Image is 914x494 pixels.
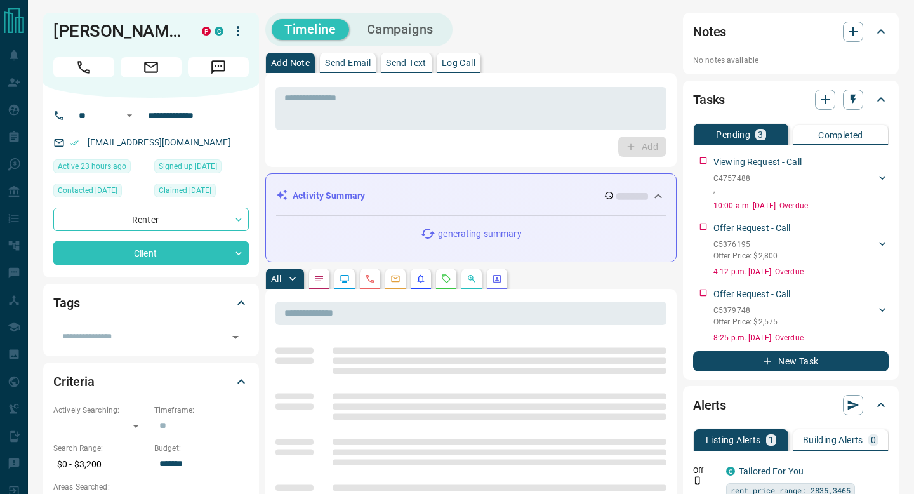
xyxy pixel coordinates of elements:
span: Active 23 hours ago [58,160,126,173]
div: C5379748Offer Price: $2,575 [713,302,889,330]
div: Alerts [693,390,889,420]
p: Areas Searched: [53,481,249,493]
p: Offer Request - Call [713,288,791,301]
h2: Notes [693,22,726,42]
p: C4757488 [713,173,750,184]
p: Send Email [325,58,371,67]
p: 4:12 p.m. [DATE] - Overdue [713,266,889,277]
p: Offer Price: $2,800 [713,250,778,262]
span: Signed up [DATE] [159,160,217,173]
h2: Criteria [53,371,95,392]
div: Tags [53,288,249,318]
button: Open [227,328,244,346]
p: Offer Request - Call [713,222,791,235]
svg: Push Notification Only [693,476,702,485]
p: Add Note [271,58,310,67]
span: Message [188,57,249,77]
p: Timeframe: [154,404,249,416]
p: Building Alerts [803,436,863,444]
div: Tasks [693,84,889,115]
p: , [713,184,750,196]
span: Call [53,57,114,77]
button: New Task [693,351,889,371]
p: Listing Alerts [706,436,761,444]
span: Email [121,57,182,77]
p: 1 [769,436,774,444]
p: Pending [716,130,750,139]
svg: Email Verified [70,138,79,147]
h2: Tags [53,293,79,313]
div: Mon Feb 12 2024 [53,184,148,201]
p: 3 [758,130,763,139]
p: Log Call [442,58,475,67]
p: Actively Searching: [53,404,148,416]
button: Open [122,108,137,123]
p: 8:25 p.m. [DATE] - Overdue [713,332,889,344]
p: 0 [871,436,876,444]
div: Wed Mar 21 2018 [154,159,249,177]
svg: Notes [314,274,324,284]
p: Off [693,465,719,476]
a: [EMAIL_ADDRESS][DOMAIN_NAME] [88,137,231,147]
p: Offer Price: $2,575 [713,316,778,328]
div: Client [53,241,249,265]
p: Budget: [154,443,249,454]
div: property.ca [202,27,211,36]
span: Claimed [DATE] [159,184,211,197]
div: C4757488, [713,170,889,198]
div: condos.ca [215,27,223,36]
p: Activity Summary [293,189,365,203]
p: Search Range: [53,443,148,454]
svg: Lead Browsing Activity [340,274,350,284]
p: All [271,274,281,283]
div: Renter [53,208,249,231]
div: Tue May 21 2019 [154,184,249,201]
svg: Opportunities [467,274,477,284]
p: C5379748 [713,305,778,316]
p: Completed [818,131,863,140]
div: Notes [693,17,889,47]
p: Viewing Request - Call [713,156,802,169]
div: C5376195Offer Price: $2,800 [713,236,889,264]
button: Campaigns [354,19,446,40]
svg: Emails [390,274,401,284]
svg: Calls [365,274,375,284]
p: Send Text [386,58,427,67]
button: Timeline [272,19,349,40]
svg: Requests [441,274,451,284]
p: $0 - $3,200 [53,454,148,475]
p: C5376195 [713,239,778,250]
a: Tailored For You [739,466,804,476]
div: Activity Summary [276,184,666,208]
p: No notes available [693,55,889,66]
p: generating summary [438,227,521,241]
span: Contacted [DATE] [58,184,117,197]
div: Criteria [53,366,249,397]
h2: Alerts [693,395,726,415]
h1: [PERSON_NAME] [53,21,183,41]
svg: Agent Actions [492,274,502,284]
p: 10:00 a.m. [DATE] - Overdue [713,200,889,211]
h2: Tasks [693,90,725,110]
svg: Listing Alerts [416,274,426,284]
div: Mon Aug 11 2025 [53,159,148,177]
div: condos.ca [726,467,735,476]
